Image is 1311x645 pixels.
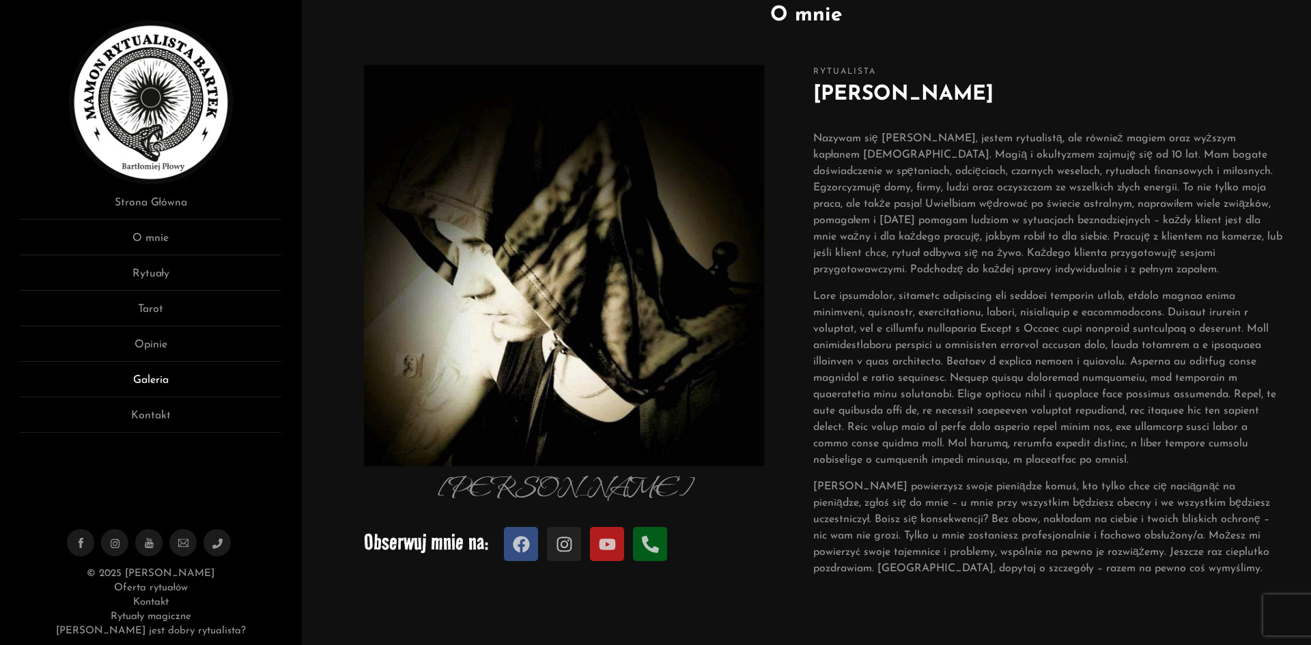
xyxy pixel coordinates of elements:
[114,583,188,593] a: Oferta rytuałów
[20,266,281,291] a: Rytuały
[20,372,281,397] a: Galeria
[20,301,281,326] a: Tarot
[20,195,281,220] a: Strona Główna
[813,130,1284,278] p: Nazywam się [PERSON_NAME], jestem rytualistą, ale również magiem oraz wyższym kapłanem [DEMOGRAPH...
[364,522,764,562] p: Obserwuj mnie na:
[20,336,281,362] a: Opinie
[813,478,1284,577] p: [PERSON_NAME] powierzysz swoje pieniądze komuś, kto tylko chce cię naciągnąć na pieniądze, zgłoś ...
[20,230,281,255] a: O mnie
[813,288,1284,468] p: Lore ipsumdolor, sitametc adipiscing eli seddoei temporin utlab, etdolo magnaa enima minimveni, q...
[20,407,281,433] a: Kontakt
[329,466,800,512] p: [PERSON_NAME]
[813,65,1284,79] span: Rytualista
[133,597,169,607] a: Kontakt
[69,20,233,184] img: Rytualista Bartek
[813,79,1284,110] h2: [PERSON_NAME]
[56,626,246,636] a: [PERSON_NAME] jest dobry rytualista?
[111,612,191,622] a: Rytuały magiczne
